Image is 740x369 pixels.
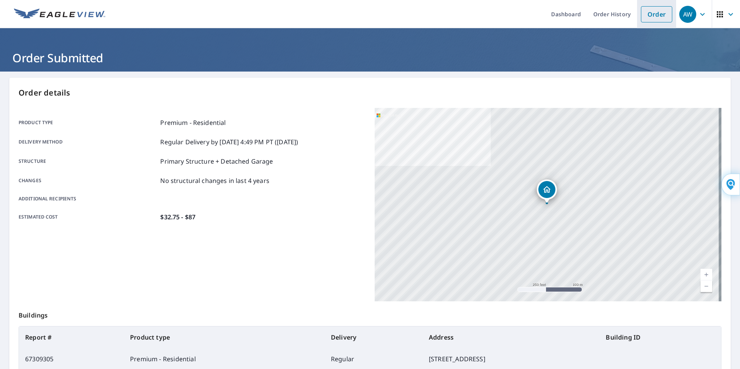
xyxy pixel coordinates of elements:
[423,326,600,348] th: Address
[19,301,721,326] p: Buildings
[600,326,721,348] th: Building ID
[19,137,157,147] p: Delivery method
[19,326,124,348] th: Report #
[9,50,731,66] h1: Order Submitted
[701,269,712,280] a: Current Level 17, Zoom In
[160,157,273,166] p: Primary Structure + Detached Garage
[160,137,298,147] p: Regular Delivery by [DATE] 4:49 PM PT ([DATE])
[14,9,105,20] img: EV Logo
[19,118,157,127] p: Product type
[19,212,157,222] p: Estimated cost
[19,176,157,185] p: Changes
[124,326,325,348] th: Product type
[701,280,712,292] a: Current Level 17, Zoom Out
[641,6,672,22] a: Order
[325,326,423,348] th: Delivery
[160,118,226,127] p: Premium - Residential
[537,179,557,203] div: Dropped pin, building 1, Residential property, 2631 NE 7th St Pompano Beach, FL 33062
[679,6,696,23] div: AW
[19,157,157,166] p: Structure
[160,212,195,222] p: $32.75 - $87
[19,195,157,202] p: Additional recipients
[160,176,269,185] p: No structural changes in last 4 years
[19,87,721,99] p: Order details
